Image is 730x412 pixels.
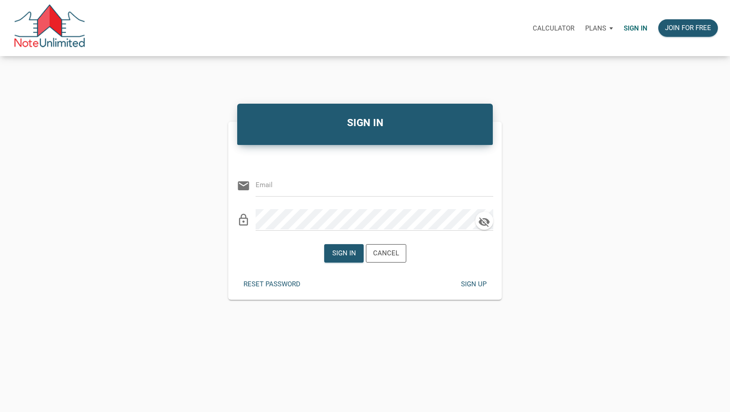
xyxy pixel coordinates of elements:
div: Sign up [461,279,486,289]
p: Plans [585,24,606,32]
p: Sign in [624,24,647,32]
a: Join for free [653,14,723,42]
div: Join for free [665,23,711,33]
i: lock_outline [237,213,250,227]
p: Calculator [533,24,574,32]
img: NoteUnlimited [13,4,86,52]
h4: SIGN IN [244,115,486,131]
div: Sign in [332,248,356,259]
div: Cancel [373,248,399,259]
button: Plans [580,15,618,42]
button: Join for free [658,19,718,37]
button: Cancel [366,244,406,263]
a: Sign in [618,14,653,42]
div: Reset password [243,279,300,289]
i: email [237,179,250,193]
button: Sign in [324,244,364,263]
a: Calculator [527,14,580,42]
a: Plans [580,14,618,42]
button: Reset password [237,276,307,293]
input: Email [256,175,480,195]
button: Sign up [454,276,493,293]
